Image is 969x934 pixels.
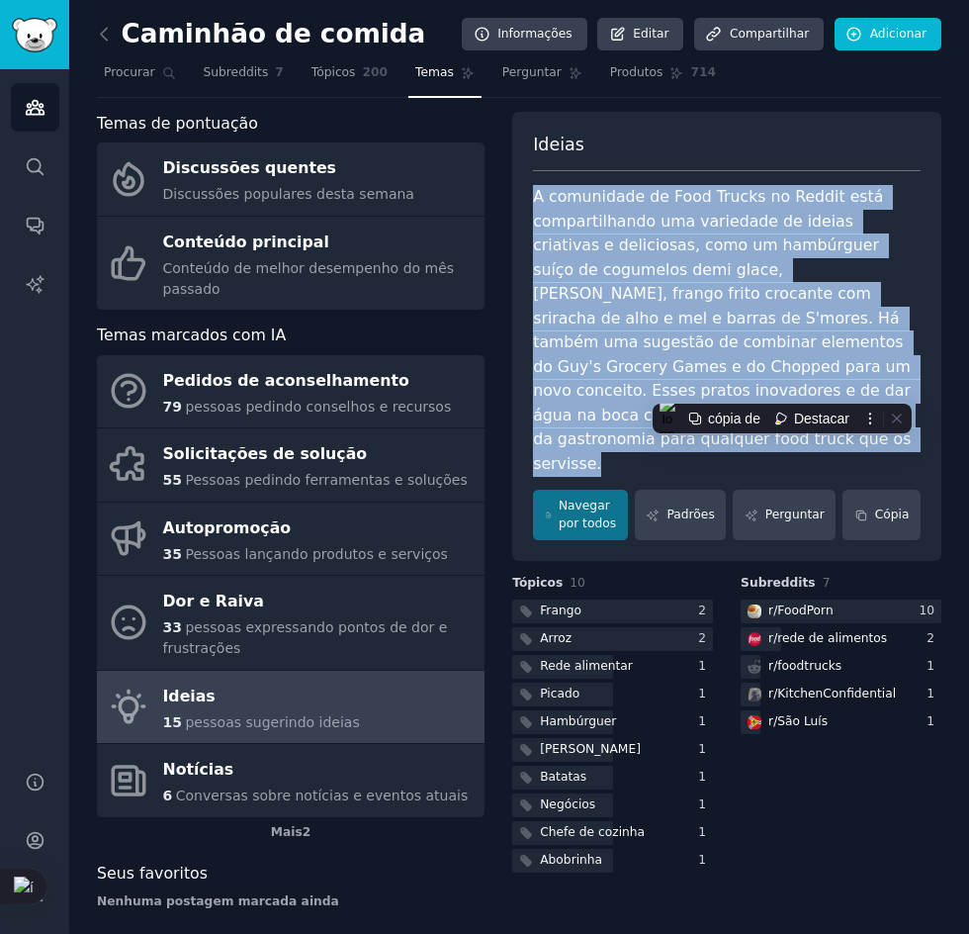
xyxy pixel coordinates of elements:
[533,187,916,473] font: A comunidade de Food Trucks no Reddit está compartilhando uma variedade de ideias criativas e del...
[768,659,777,673] font: r/
[97,326,286,344] font: Temas marcados com IA
[777,687,896,700] font: KitchenConfidential
[540,770,586,784] font: Batatas
[97,894,339,908] font: Nenhuma postagem marcada ainda
[748,605,761,618] img: FoodPorn
[741,655,941,680] a: r/foodtrucks1
[835,18,941,51] a: Adicionar
[540,714,616,728] font: Hambúrguer
[512,738,713,763] a: [PERSON_NAME]1
[741,683,941,707] a: Confidencial da Cozinhar/KitchenConfidential1
[698,770,706,784] font: 1
[408,57,482,98] a: Temas
[163,399,182,415] font: 79
[698,687,706,700] font: 1
[163,546,182,562] font: 35
[163,714,182,730] font: 15
[163,371,409,390] font: Pedidos de aconselhamento
[122,19,426,48] font: Caminhão de comida
[185,399,451,415] font: pessoas pedindo conselhos e recursos
[512,710,713,735] a: Hambúrguer1
[540,742,641,756] font: [PERSON_NAME]
[305,57,395,98] a: Tópicos200
[303,825,311,839] font: 2
[768,604,777,617] font: r/
[748,688,761,701] img: Confidencial da Cozinha
[12,18,57,52] img: Logotipo do GummySearch
[610,65,663,79] font: Produtos
[462,18,587,51] a: Informações
[185,714,359,730] font: pessoas sugerindo ideias
[512,821,713,846] a: Chefe de cozinha1
[363,65,389,79] font: 200
[698,714,706,728] font: 1
[104,65,155,79] font: Procurar
[875,508,910,521] font: Cópia
[163,260,455,297] font: Conteúdo de melhor desempenho do mês passado
[97,217,484,311] a: Conteúdo principalConteúdo de melhor desempenho do mês passado
[603,57,723,98] a: Produtos714
[97,57,183,98] a: Procurar
[777,714,828,728] font: São Luís
[842,490,921,540] button: Cópia
[570,576,585,590] font: 10
[540,659,633,673] font: Rede alimentar
[540,604,581,617] font: Frango
[163,186,414,202] font: Discussões populares desta semana
[919,604,934,617] font: 10
[597,18,683,51] a: Editar
[540,853,602,867] font: Abobrinha
[730,27,809,41] font: Compartilhar
[495,57,589,98] a: Perguntar
[512,655,713,680] a: Rede alimentar1
[748,715,761,729] img: São Luís
[163,158,336,177] font: Discussões quentes
[311,65,356,79] font: Tópicos
[870,27,926,41] font: Adicionar
[163,592,264,610] font: Dor e Raiva
[163,472,182,488] font: 55
[540,631,572,645] font: Arroz
[163,619,182,635] font: 33
[163,687,216,705] font: Ideias
[926,631,934,645] font: 2
[163,760,234,779] font: Notícias
[97,671,484,744] a: Ideias15pessoas sugerindo ideias
[698,659,706,673] font: 1
[741,710,941,735] a: São Luísr/São Luís1
[635,490,726,540] a: Padrões
[204,65,269,79] font: Subreddits
[777,631,887,645] font: rede de alimentos
[502,65,562,79] font: Perguntar
[497,27,573,41] font: Informações
[768,687,777,700] font: r/
[540,825,645,839] font: Chefe de cozinha
[97,114,258,133] font: Temas de pontuação
[163,619,448,656] font: pessoas expressando pontos de dor e frustrações
[275,65,284,79] font: 7
[97,142,484,216] a: Discussões quentesDiscussões populares desta semana
[271,825,303,839] font: Mais
[768,714,777,728] font: r/
[698,631,706,645] font: 2
[163,444,368,463] font: Solicitações de solução
[415,65,454,79] font: Temas
[533,490,628,540] a: Navegar por todos
[176,788,468,803] font: Conversas sobre notícias e eventos atuais
[633,27,668,41] font: Editar
[741,600,941,624] a: FoodPornr/FoodPorn10
[666,508,714,521] font: Padrões
[698,853,706,867] font: 1
[694,18,824,51] a: Compartilhar
[512,849,713,874] a: Abobrinha1
[512,627,713,652] a: Arroz2
[698,742,706,756] font: 1
[540,797,595,811] font: Negócios
[97,428,484,502] a: Solicitações de solução55Pessoas pedindo ferramentas e soluções
[559,499,616,530] font: Navegar por todos
[163,233,329,251] font: Conteúdo principal
[926,659,934,673] font: 1
[512,600,713,624] a: Frango2
[185,546,447,562] font: Pessoas lançando produtos e serviços
[777,659,841,673] font: foodtrucks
